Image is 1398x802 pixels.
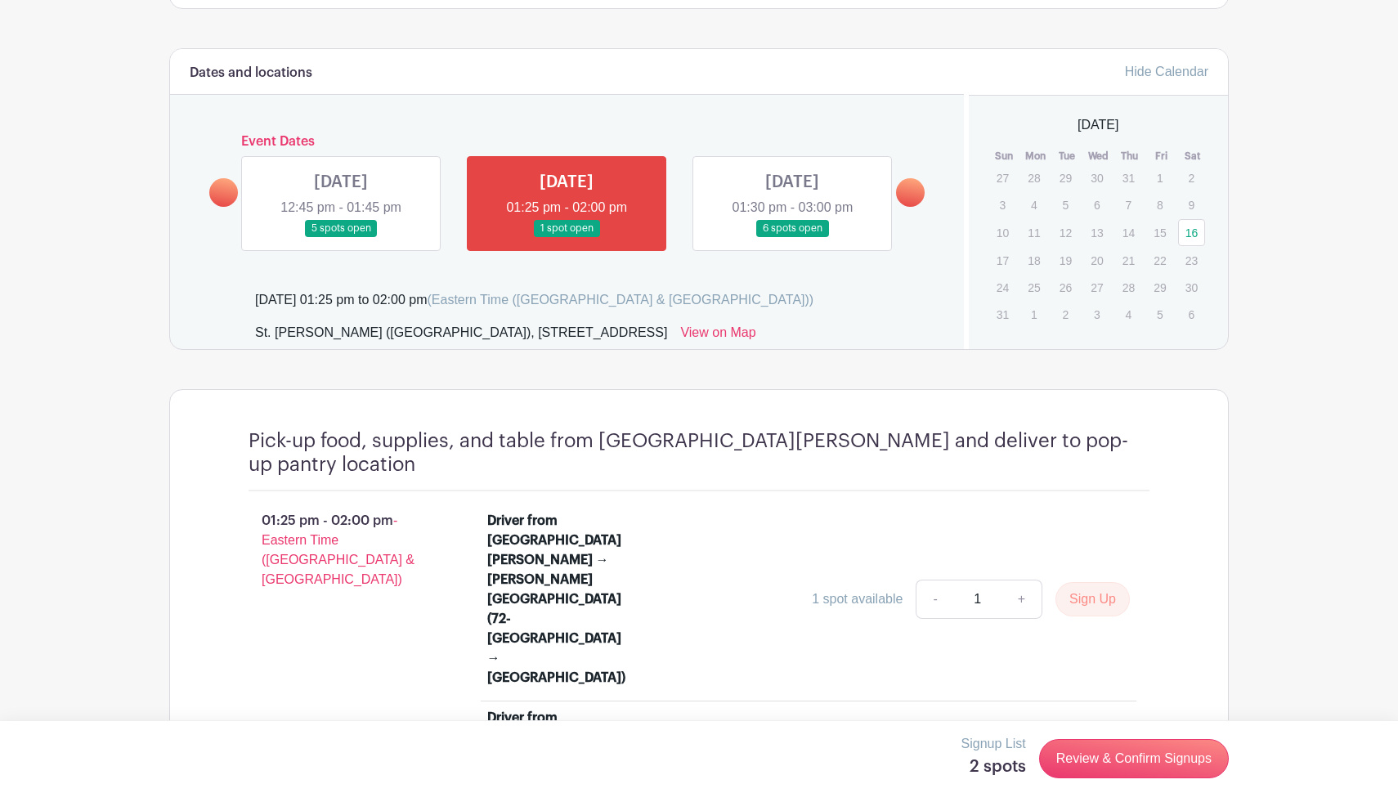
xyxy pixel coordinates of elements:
[989,192,1016,217] p: 3
[1115,248,1142,273] p: 21
[1178,165,1205,190] p: 2
[1052,248,1079,273] p: 19
[1146,220,1173,245] p: 15
[1146,302,1173,327] p: 5
[1178,248,1205,273] p: 23
[988,148,1020,164] th: Sun
[1020,302,1047,327] p: 1
[1146,275,1173,300] p: 29
[190,65,312,81] h6: Dates and locations
[1078,115,1118,135] span: [DATE]
[487,511,629,688] div: Driver from [GEOGRAPHIC_DATA][PERSON_NAME] → [PERSON_NAME][GEOGRAPHIC_DATA] (72-[GEOGRAPHIC_DATA]...
[255,323,667,349] div: St. [PERSON_NAME] ([GEOGRAPHIC_DATA]), [STREET_ADDRESS]
[1177,148,1209,164] th: Sat
[249,429,1149,477] h4: Pick-up food, supplies, and table from [GEOGRAPHIC_DATA][PERSON_NAME] and deliver to pop-up pantr...
[961,734,1026,754] p: Signup List
[989,220,1016,245] p: 10
[1039,739,1229,778] a: Review & Confirm Signups
[961,757,1026,777] h5: 2 spots
[1020,192,1047,217] p: 4
[1178,302,1205,327] p: 6
[1083,192,1110,217] p: 6
[1178,192,1205,217] p: 9
[222,504,461,596] p: 01:25 pm - 02:00 pm
[989,248,1016,273] p: 17
[1001,580,1042,619] a: +
[1145,148,1177,164] th: Fri
[1083,220,1110,245] p: 13
[1115,192,1142,217] p: 7
[1052,192,1079,217] p: 5
[427,293,813,307] span: (Eastern Time ([GEOGRAPHIC_DATA] & [GEOGRAPHIC_DATA]))
[1052,165,1079,190] p: 29
[812,589,903,609] div: 1 spot available
[1082,148,1114,164] th: Wed
[989,275,1016,300] p: 24
[1052,302,1079,327] p: 2
[1178,219,1205,246] a: 16
[989,165,1016,190] p: 27
[1146,165,1173,190] p: 1
[1020,220,1047,245] p: 11
[255,290,813,310] div: [DATE] 01:25 pm to 02:00 pm
[1083,275,1110,300] p: 27
[262,513,414,586] span: - Eastern Time ([GEOGRAPHIC_DATA] & [GEOGRAPHIC_DATA])
[1051,148,1083,164] th: Tue
[1114,148,1146,164] th: Thu
[1146,192,1173,217] p: 8
[1020,248,1047,273] p: 18
[1083,302,1110,327] p: 3
[1115,302,1142,327] p: 4
[1146,248,1173,273] p: 22
[238,134,896,150] h6: Event Dates
[1178,275,1205,300] p: 30
[1052,220,1079,245] p: 12
[680,323,755,349] a: View on Map
[1052,275,1079,300] p: 26
[1019,148,1051,164] th: Mon
[1115,220,1142,245] p: 14
[916,580,953,619] a: -
[1115,165,1142,190] p: 31
[1125,65,1208,78] a: Hide Calendar
[989,302,1016,327] p: 31
[1020,275,1047,300] p: 25
[1055,582,1130,616] button: Sign Up
[1115,275,1142,300] p: 28
[1020,165,1047,190] p: 28
[1083,165,1110,190] p: 30
[1083,248,1110,273] p: 20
